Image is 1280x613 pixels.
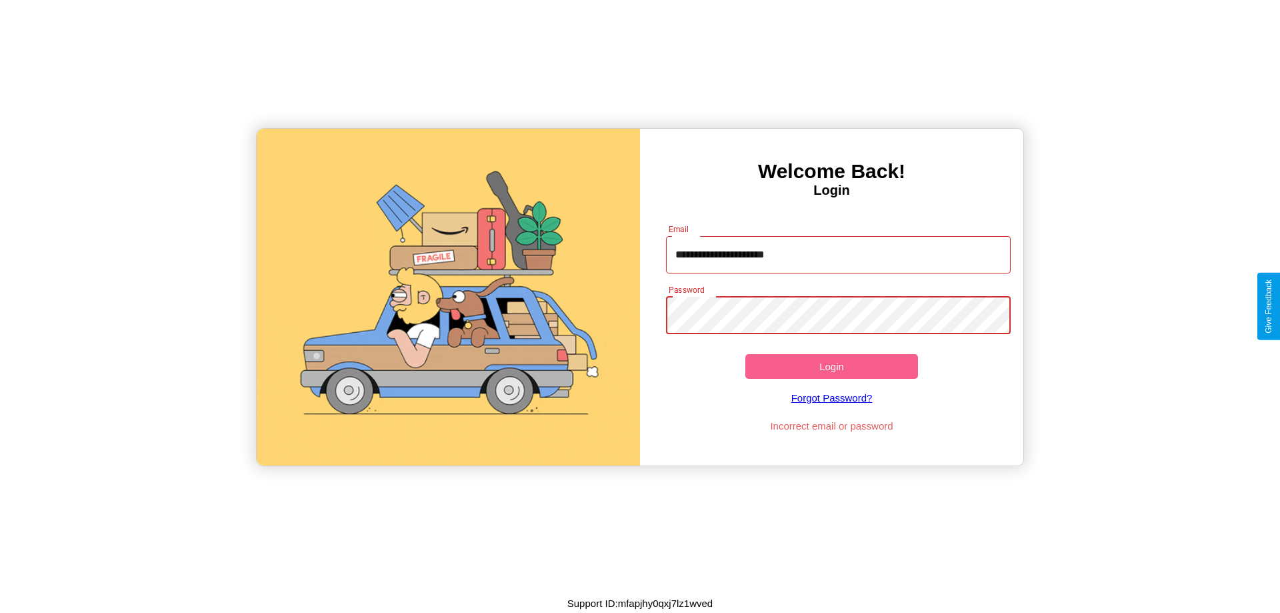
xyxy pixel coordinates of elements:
[659,379,1005,417] a: Forgot Password?
[669,223,689,235] label: Email
[257,129,640,466] img: gif
[640,183,1023,198] h4: Login
[669,284,704,295] label: Password
[659,417,1005,435] p: Incorrect email or password
[745,354,918,379] button: Login
[1264,279,1273,334] div: Give Feedback
[567,594,713,612] p: Support ID: mfapjhy0qxj7lz1wved
[640,160,1023,183] h3: Welcome Back!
